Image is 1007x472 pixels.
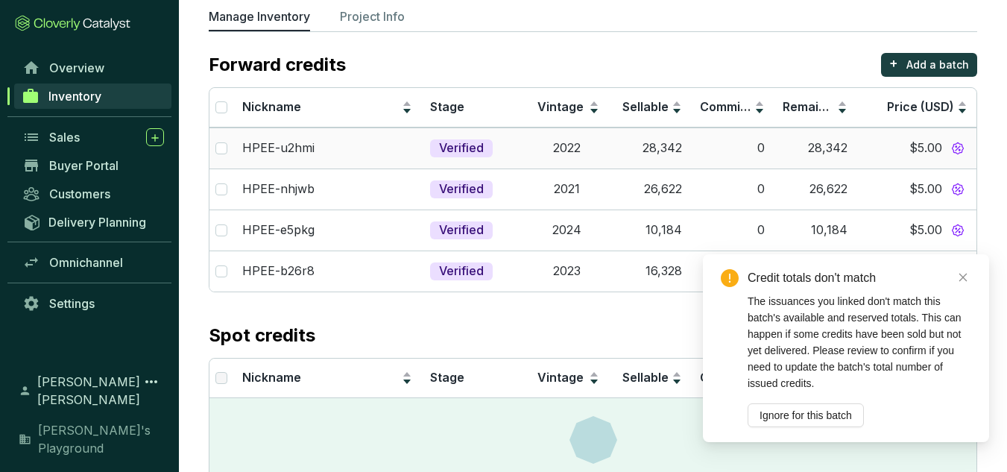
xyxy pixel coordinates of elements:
td: 26,622 [608,169,691,210]
th: Stage [421,88,525,128]
p: Spot credits [209,324,315,347]
span: Stage [430,99,464,114]
span: exclamation-circle [721,269,739,287]
td: 0 [691,128,774,169]
td: 10,184 [774,210,856,251]
p: Manage Inventory [209,7,310,25]
span: Sellable [622,99,669,114]
span: $5.00 [909,140,942,157]
p: Verified [439,140,484,157]
a: Sales [15,125,171,150]
span: Vintage [537,99,584,114]
td: 16,328 [608,251,691,292]
a: Omnichannel [15,250,171,275]
a: Overview [15,55,171,81]
td: 28,342 [608,128,691,169]
div: The issuances you linked don't match this batch's available and reserved totals. This can happen ... [748,293,971,427]
td: 10,184 [608,210,691,251]
p: HPEE-u2hmi [242,140,315,157]
span: Nickname [242,370,301,385]
p: HPEE-nhjwb [242,181,315,198]
div: Credit totals don't match [748,269,971,287]
span: Settings [49,296,95,311]
td: 26,622 [774,169,856,210]
span: Buyer Portal [49,158,119,173]
span: $5.00 [909,181,942,198]
span: Stage [430,370,464,385]
th: Stage [421,359,525,398]
span: $5.00 [909,222,942,239]
a: Close [955,269,971,286]
span: Nickname [242,99,301,114]
p: Verified [439,181,484,198]
span: Committed [700,370,764,385]
span: [PERSON_NAME]'s Playground [38,421,164,457]
td: 16,328 [774,251,856,292]
span: Vintage [537,370,584,385]
td: 0 [691,251,774,292]
span: Sellable [622,370,669,385]
a: Inventory [14,84,171,109]
p: Verified [439,263,484,280]
span: Sales [49,130,80,145]
p: HPEE-e5pkg [242,222,315,239]
td: 0 [691,169,774,210]
p: Verified [439,222,484,239]
span: Inventory [48,89,101,104]
p: Forward credits [209,53,346,77]
a: Buyer Portal [15,153,171,178]
p: Add a batch [906,57,969,72]
span: Remaining [783,99,844,114]
a: Customers [15,181,171,207]
button: +Add a batch [881,53,977,77]
span: Ignore for this batch [760,407,852,424]
span: Customers [49,186,110,201]
span: close [958,272,968,283]
span: Price (USD) [887,99,954,114]
td: 2022 [525,128,608,169]
a: Delivery Planning [15,210,171,234]
span: Overview [49,60,104,75]
td: 28,342 [774,128,856,169]
p: Project Info [340,7,405,25]
span: [PERSON_NAME] [PERSON_NAME] [37,373,142,409]
td: 2021 [525,169,608,210]
span: Omnichannel [49,255,123,270]
td: 2023 [525,251,608,292]
p: + [889,53,898,74]
button: Ignore for this batch [748,403,864,427]
p: HPEE-b26r8 [242,263,315,280]
span: Delivery Planning [48,215,146,230]
span: Committed [700,99,764,114]
td: 2024 [525,210,608,251]
td: 0 [691,210,774,251]
a: Settings [15,291,171,316]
